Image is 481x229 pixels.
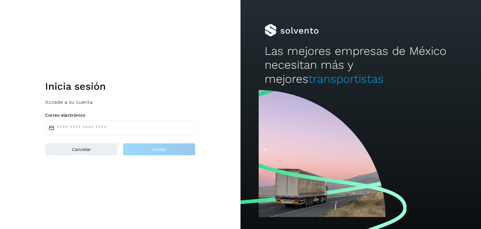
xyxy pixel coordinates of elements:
[45,99,195,105] p: Accede a tu cuenta
[72,147,91,152] span: Cancelar
[45,80,195,92] h1: Inicia sesión
[265,44,457,86] h2: Las mejores empresas de México necesitan más y mejores
[45,143,118,156] button: Cancelar
[123,143,195,156] button: Enviar
[153,147,166,152] span: Enviar
[45,113,195,118] label: Correo electrónico
[308,72,384,86] span: transportistas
